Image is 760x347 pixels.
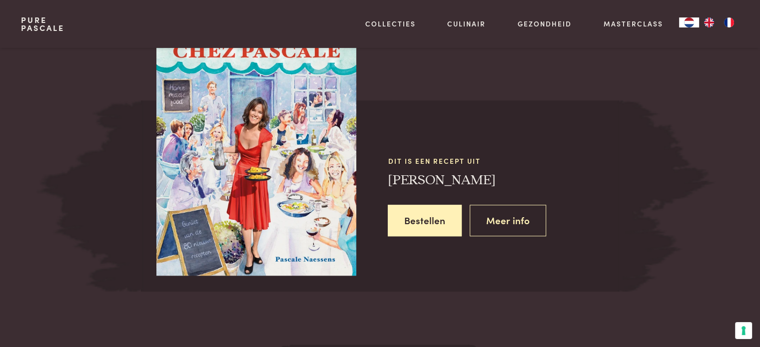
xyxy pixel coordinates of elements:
[388,156,619,166] span: Dit is een recept uit
[365,18,416,29] a: Collecties
[679,17,699,27] a: NL
[21,16,64,32] a: PurePascale
[735,322,752,339] button: Uw voorkeuren voor toestemming voor trackingtechnologieën
[518,18,572,29] a: Gezondheid
[679,17,699,27] div: Language
[699,17,739,27] ul: Language list
[699,17,719,27] a: EN
[388,205,462,236] a: Bestellen
[470,205,546,236] a: Meer info
[388,172,619,189] h3: [PERSON_NAME]
[604,18,663,29] a: Masterclass
[679,17,739,27] aside: Language selected: Nederlands
[447,18,486,29] a: Culinair
[719,17,739,27] a: FR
